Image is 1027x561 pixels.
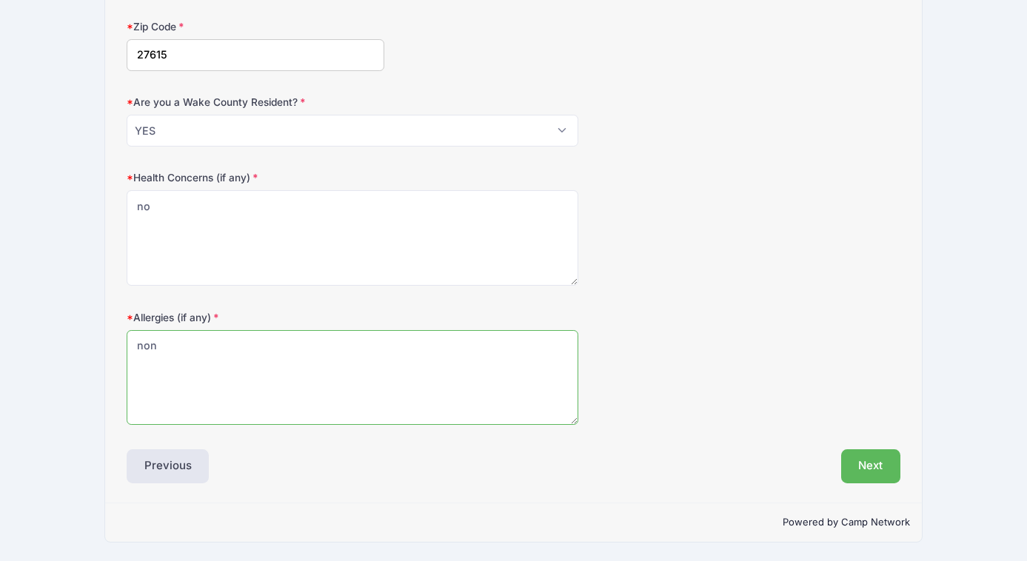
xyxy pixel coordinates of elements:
[117,515,910,530] p: Powered by Camp Network
[127,170,384,185] label: Health Concerns (if any)
[127,310,384,325] label: Allergies (if any)
[127,95,384,110] label: Are you a Wake County Resident?
[127,39,384,71] input: xxxxx
[127,449,210,483] button: Previous
[127,19,384,34] label: Zip Code
[127,330,578,426] textarea: non
[127,190,578,286] textarea: non
[841,449,901,483] button: Next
